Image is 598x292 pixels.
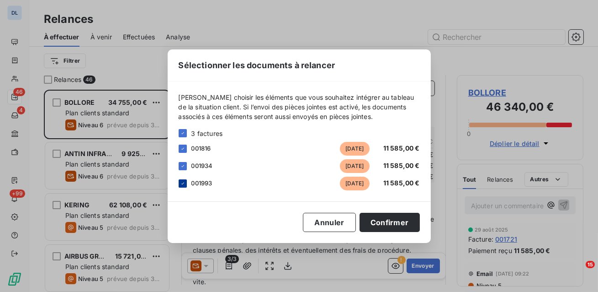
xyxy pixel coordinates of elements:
[340,142,370,156] span: [DATE]
[179,59,335,71] span: Sélectionner les documents à relancer
[383,162,420,169] span: 11 585,00 €
[586,261,595,268] span: 15
[340,159,370,173] span: [DATE]
[360,213,420,232] button: Confirmer
[383,144,420,152] span: 11 585,00 €
[191,129,223,138] span: 3 factures
[567,261,589,283] iframe: Intercom live chat
[191,145,211,152] span: 001816
[383,179,420,187] span: 11 585,00 €
[191,179,212,187] span: 001993
[179,92,420,121] span: [PERSON_NAME] choisir les éléments que vous souhaitez intégrer au tableau de la situation client....
[340,177,370,190] span: [DATE]
[303,213,355,232] button: Annuler
[191,162,213,169] span: 001934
